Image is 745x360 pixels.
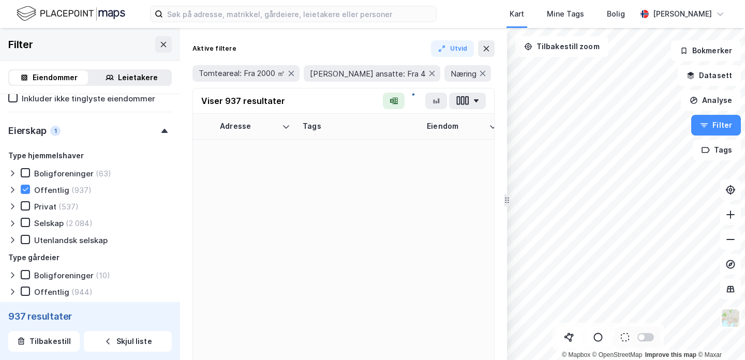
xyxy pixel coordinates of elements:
div: Adresse [220,122,278,131]
div: (944) [71,287,93,297]
div: Eiendommer [33,71,78,84]
div: (537) [58,202,79,212]
div: Bolig [607,8,625,20]
div: Inkluder ikke tinglyste eiendommer [22,94,155,103]
div: Eiendom [427,122,485,131]
div: Offentlig [34,287,69,297]
div: 937 resultater [8,310,172,323]
img: logo.f888ab2527a4732fd821a326f86c7f29.svg [17,5,125,23]
button: Datasett [678,65,741,86]
div: Type gårdeier [8,251,59,264]
div: (10) [96,271,110,280]
span: Næring [451,69,476,79]
div: 1 [50,126,61,136]
div: Aktive filtere [192,44,236,53]
a: Mapbox [562,351,590,358]
div: (937) [71,185,92,195]
div: Boligforeninger [34,169,94,178]
div: Offentlig [34,185,69,195]
div: Boligforeninger [34,271,94,280]
div: Kart [510,8,524,20]
a: OpenStreetMap [592,351,643,358]
div: Type hjemmelshaver [8,149,84,162]
div: Mine Tags [547,8,584,20]
button: Analyse [681,90,741,111]
button: Filter [691,115,741,136]
div: (2 084) [66,218,93,228]
div: [PERSON_NAME] [653,8,712,20]
button: Utvid [431,40,474,57]
button: 4 mer [192,87,222,101]
iframe: Chat Widget [693,310,745,360]
img: spinner.a6d8c91a73a9ac5275cf975e30b51cfb.svg [407,93,423,109]
button: Tags [693,140,741,160]
div: (63) [96,169,111,178]
span: [PERSON_NAME] ansatte: Fra 4 [310,69,426,79]
div: Eierskap [8,125,46,137]
div: Selskap [34,218,64,228]
div: Utenlandsk selskap [34,235,108,245]
div: Leietakere [118,71,158,84]
div: Privat [34,202,56,212]
span: Tomteareal: Fra 2000 ㎡ [199,68,285,79]
button: Skjul liste [84,331,172,352]
div: Filter [8,36,33,53]
div: Tags [303,122,414,131]
button: Bokmerker [671,40,741,61]
button: Tilbakestill zoom [515,36,608,57]
div: Viser 937 resultater [201,95,285,107]
a: Improve this map [645,351,696,358]
input: Søk på adresse, matrikkel, gårdeiere, leietakere eller personer [163,6,436,22]
img: Z [721,308,740,328]
button: Tilbakestill [8,331,80,352]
